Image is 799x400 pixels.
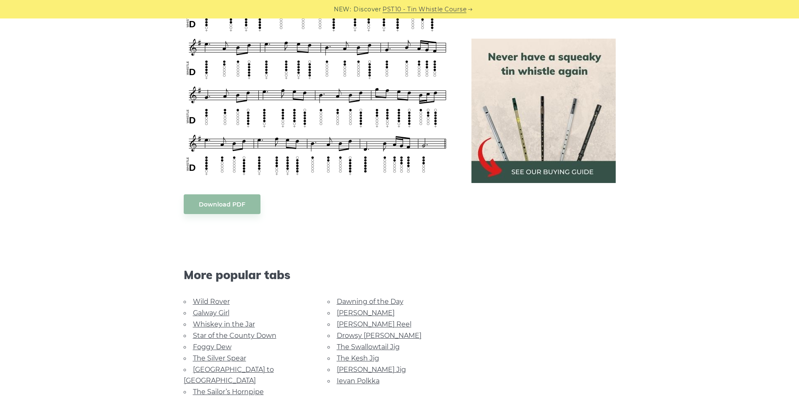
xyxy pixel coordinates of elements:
a: PST10 - Tin Whistle Course [383,5,466,14]
a: Drowsy [PERSON_NAME] [337,332,422,340]
a: The Swallowtail Jig [337,343,400,351]
a: Whiskey in the Jar [193,320,255,328]
a: Foggy Dew [193,343,232,351]
a: Wild Rover [193,298,230,306]
span: NEW: [334,5,351,14]
a: The Sailor’s Hornpipe [193,388,264,396]
span: More popular tabs [184,268,451,282]
a: Star of the County Down [193,332,276,340]
a: [PERSON_NAME] Reel [337,320,411,328]
a: The Silver Spear [193,354,246,362]
a: Ievan Polkka [337,377,380,385]
img: tin whistle buying guide [471,39,616,183]
a: [PERSON_NAME] [337,309,395,317]
span: Discover [354,5,381,14]
a: [PERSON_NAME] Jig [337,366,406,374]
a: Galway Girl [193,309,229,317]
a: Dawning of the Day [337,298,403,306]
a: [GEOGRAPHIC_DATA] to [GEOGRAPHIC_DATA] [184,366,274,384]
a: Download PDF [184,194,260,214]
a: The Kesh Jig [337,354,379,362]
